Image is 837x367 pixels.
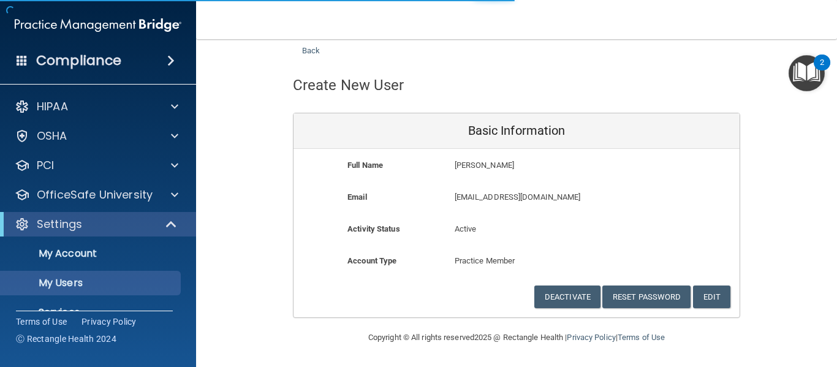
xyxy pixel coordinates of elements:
[455,158,650,173] p: [PERSON_NAME]
[347,224,400,233] b: Activity Status
[789,55,825,91] button: Open Resource Center, 2 new notifications
[302,31,320,55] a: Back
[37,158,54,173] p: PCI
[347,161,383,170] b: Full Name
[37,217,82,232] p: Settings
[776,282,822,329] iframe: Drift Widget Chat Controller
[455,254,579,268] p: Practice Member
[8,306,175,319] p: Services
[618,333,665,342] a: Terms of Use
[293,318,740,357] div: Copyright © All rights reserved 2025 @ Rectangle Health | |
[15,13,181,37] img: PMB logo
[293,77,404,93] h4: Create New User
[347,256,396,265] b: Account Type
[15,129,178,143] a: OSHA
[37,99,68,114] p: HIPAA
[455,190,650,205] p: [EMAIL_ADDRESS][DOMAIN_NAME]
[37,187,153,202] p: OfficeSafe University
[567,333,615,342] a: Privacy Policy
[81,316,137,328] a: Privacy Policy
[8,277,175,289] p: My Users
[294,113,740,149] div: Basic Information
[37,129,67,143] p: OSHA
[602,286,691,308] button: Reset Password
[347,192,367,202] b: Email
[534,286,600,308] button: Deactivate
[8,248,175,260] p: My Account
[455,222,579,236] p: Active
[820,62,824,78] div: 2
[693,286,730,308] button: Edit
[15,99,178,114] a: HIPAA
[16,316,67,328] a: Terms of Use
[15,217,178,232] a: Settings
[16,333,116,345] span: Ⓒ Rectangle Health 2024
[15,187,178,202] a: OfficeSafe University
[36,52,121,69] h4: Compliance
[15,158,178,173] a: PCI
